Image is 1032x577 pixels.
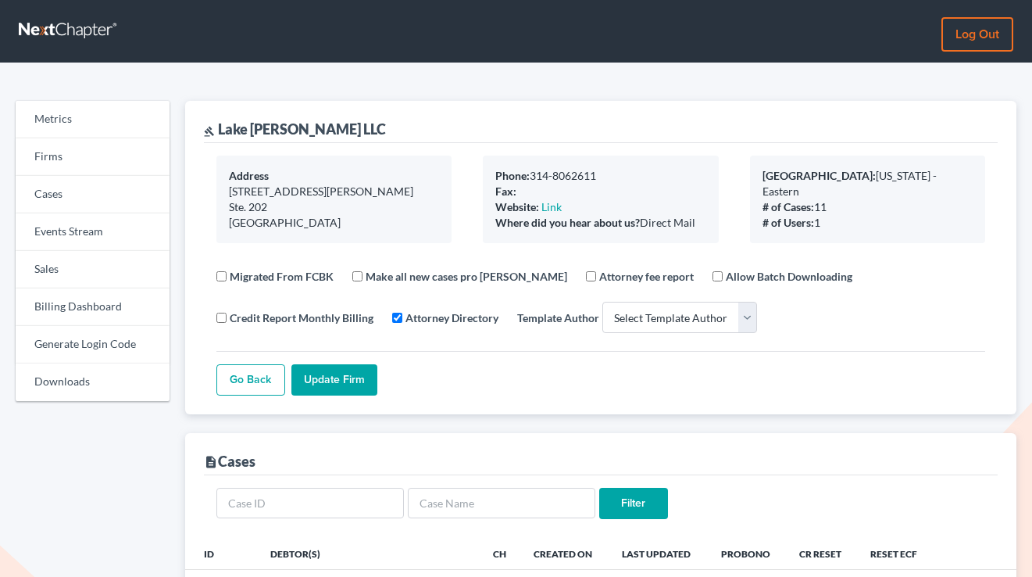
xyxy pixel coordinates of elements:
th: Ch [480,538,521,569]
label: Credit Report Monthly Billing [230,310,373,326]
th: Last Updated [609,538,709,569]
div: Lake [PERSON_NAME] LLC [204,120,386,138]
a: Link [541,200,562,213]
input: Case ID [216,488,404,519]
div: Cases [204,452,255,471]
div: [STREET_ADDRESS][PERSON_NAME] [229,184,439,199]
div: 314-8062611 [495,168,705,184]
input: Filter [599,488,668,519]
a: Firms [16,138,170,176]
div: [GEOGRAPHIC_DATA] [229,215,439,231]
b: Fax: [495,185,516,198]
th: ID [185,538,258,569]
div: [US_STATE] - Eastern [762,168,973,199]
label: Template Author [517,310,599,326]
label: Allow Batch Downloading [726,268,852,285]
label: Make all new cases pro [PERSON_NAME] [366,268,567,285]
a: Metrics [16,101,170,138]
a: Cases [16,176,170,213]
a: Events Stream [16,213,170,251]
b: [GEOGRAPHIC_DATA]: [762,169,876,182]
th: Debtor(s) [258,538,480,569]
b: Website: [495,200,539,213]
i: gavel [204,126,215,137]
th: Created On [521,538,609,569]
a: Generate Login Code [16,326,170,364]
label: Attorney Directory [405,310,498,326]
input: Case Name [408,488,595,519]
div: Ste. 202 [229,199,439,215]
th: CR Reset [787,538,858,569]
a: Log out [941,17,1013,52]
div: 1 [762,215,973,231]
a: Sales [16,251,170,288]
a: Downloads [16,364,170,401]
b: Address [229,169,269,182]
th: ProBono [709,538,787,569]
a: Go Back [216,364,285,396]
b: # of Users: [762,216,814,229]
i: description [204,455,218,469]
b: Where did you hear about us? [495,216,640,229]
a: Billing Dashboard [16,288,170,326]
b: # of Cases: [762,200,814,213]
th: Reset ECF [858,538,934,569]
label: Migrated From FCBK [230,268,334,285]
label: Attorney fee report [599,268,694,285]
b: Phone: [495,169,530,182]
div: 11 [762,199,973,215]
div: Direct Mail [495,215,705,231]
input: Update Firm [291,364,377,396]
